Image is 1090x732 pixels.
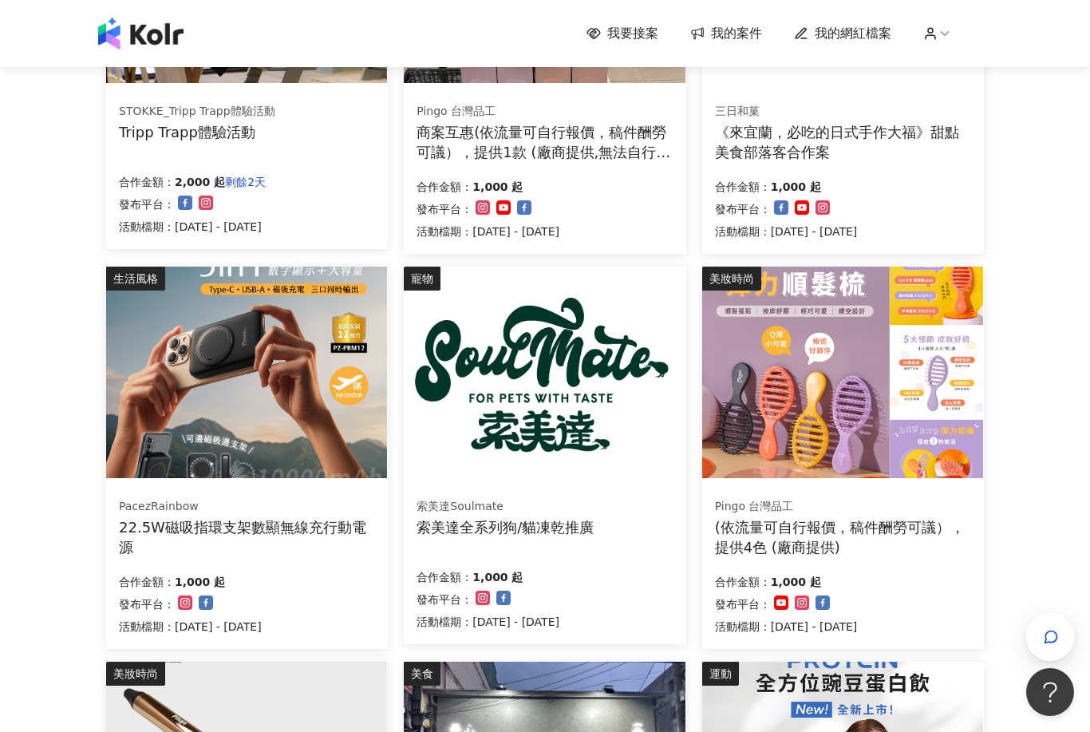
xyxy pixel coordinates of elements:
[702,267,761,291] div: 美妝時尚
[715,517,971,557] div: (依流量可自行報價，稿件酬勞可議），提供4色 (廠商提供)
[417,200,472,219] p: 發布平台：
[119,595,175,614] p: 發布平台：
[119,617,262,636] p: 活動檔期：[DATE] - [DATE]
[607,25,658,42] span: 我要接案
[715,177,771,196] p: 合作金額：
[404,267,685,478] img: 索美達凍乾生食
[404,267,440,291] div: 寵物
[771,177,821,196] p: 1,000 起
[106,267,165,291] div: 生活風格
[417,517,594,537] div: 索美達全系列狗/貓凍乾推廣
[417,222,559,241] p: 活動檔期：[DATE] - [DATE]
[119,172,175,192] p: 合作金額：
[417,568,472,587] p: 合作金額：
[225,172,266,192] p: 剩餘2天
[106,662,165,686] div: 美妝時尚
[119,122,275,142] div: Tripp Trapp體驗活動
[715,572,771,592] p: 合作金額：
[794,25,891,42] a: 我的網紅檔案
[417,499,594,515] div: 索美達Soulmate
[106,267,387,478] img: 22.5W磁吸指環支架數顯無線充行動電源
[472,568,523,587] p: 1,000 起
[404,662,440,686] div: 美食
[715,595,771,614] p: 發布平台：
[119,195,175,214] p: 發布平台：
[417,122,673,162] div: 商案互惠(依流量可自行報價，稿件酬勞可議），提供1款 (廠商提供,無法自行選擇顏色)
[715,617,858,636] p: 活動檔期：[DATE] - [DATE]
[702,267,983,478] img: Pingo 台灣品工 TRAVEL Qmini 彈力順髮梳
[715,122,971,162] div: 《來宜蘭，必吃的日式手作大福》甜點美食部落客合作案
[119,517,375,557] div: 22.5W磁吸指環支架數顯無線充行動電源
[690,25,762,42] a: 我的案件
[417,590,472,609] p: 發布平台：
[815,25,891,42] span: 我的網紅檔案
[119,572,175,592] p: 合作金額：
[711,25,762,42] span: 我的案件
[1026,668,1074,716] iframe: Help Scout Beacon - Open
[715,222,858,241] p: 活動檔期：[DATE] - [DATE]
[119,217,266,236] p: 活動檔期：[DATE] - [DATE]
[119,499,374,515] div: PacezRainbow
[417,104,672,120] div: Pingo 台灣品工
[586,25,658,42] a: 我要接案
[175,572,225,592] p: 1,000 起
[119,104,275,120] div: STOKKE_Tripp Trapp體驗活動
[702,662,739,686] div: 運動
[715,499,970,515] div: Pingo 台灣品工
[472,177,523,196] p: 1,000 起
[98,18,184,49] img: logo
[175,172,225,192] p: 2,000 起
[417,612,559,631] p: 活動檔期：[DATE] - [DATE]
[771,572,821,592] p: 1,000 起
[715,104,970,120] div: 三日和菓
[417,177,472,196] p: 合作金額：
[715,200,771,219] p: 發布平台：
